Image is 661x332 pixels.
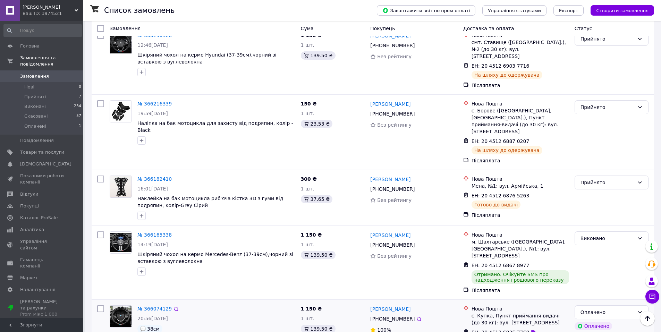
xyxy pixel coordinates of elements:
a: Фото товару [110,176,132,198]
span: 0 [79,84,81,90]
span: Скасовані [24,113,48,119]
div: [PHONE_NUMBER] [369,240,416,250]
span: 234 [74,103,81,110]
span: 16:01[DATE] [137,186,168,191]
img: Фото товару [110,33,132,54]
span: 12:46[DATE] [137,42,168,48]
span: ЕН: 20 4512 6867 8977 [472,263,529,268]
div: Прийнято [581,179,634,186]
span: 19:59[DATE] [137,111,168,116]
span: Показники роботи компанії [20,173,64,185]
div: Виконано [581,235,634,242]
span: ЕН: 20 4512 6887 0207 [472,138,529,144]
button: Завантажити звіт по пром-оплаті [377,5,475,16]
span: Cума [301,26,314,31]
button: Чат з покупцем [645,290,659,304]
a: № 366165338 [137,232,172,238]
div: смт. Ставище ([GEOGRAPHIC_DATA].), №2 (до 30 кг): вул. [STREET_ADDRESS] [472,39,569,60]
span: Каталог ProSale [20,215,58,221]
a: № 366216339 [137,101,172,107]
img: Фото товару [110,306,132,327]
div: 139.50 ₴ [301,51,336,60]
span: 20:56[DATE] [137,316,168,321]
a: [PERSON_NAME] [370,306,410,313]
a: Фото товару [110,231,132,254]
div: Післяплата [472,157,569,164]
span: Покупець [370,26,395,31]
div: [PHONE_NUMBER] [369,184,416,194]
span: Виконані [24,103,46,110]
span: Замовлення та повідомлення [20,55,83,67]
div: Післяплата [472,212,569,219]
span: Створити замовлення [596,8,649,13]
input: Пошук [3,24,82,37]
span: ЕН: 20 4512 6876 5263 [472,193,529,198]
a: Шкіряний чохол на кермо Hyundai (37-39см),чорний зі вставкою з вуглеволокна [137,52,277,65]
span: 300 ₴ [301,176,317,182]
span: Оплачені [24,123,46,129]
a: [PERSON_NAME] [370,176,410,183]
div: Прийнято [581,35,634,43]
span: 1 шт. [301,186,314,191]
span: Повідомлення [20,137,54,144]
span: Замовлення [20,73,49,79]
span: 1 [79,123,81,129]
span: Нові [24,84,34,90]
span: 38см [147,326,160,332]
span: Замовлення [110,26,141,31]
div: [PHONE_NUMBER] [369,41,416,50]
span: Головна [20,43,40,49]
span: Аналітика [20,227,44,233]
button: Управління статусами [482,5,546,16]
a: Шкіряний чохол на кермо Mercedes-Benz (37-39см),чорний зі вставкою з вуглеволокна [137,252,293,264]
span: Без рейтингу [377,253,412,259]
span: Alis Garage [23,4,75,10]
span: Експорт [559,8,578,13]
img: Фото товару [110,101,132,122]
div: Отримано. Очікуйте SMS про надходження грошового переказу [472,270,569,284]
div: Готово до видачі [472,201,521,209]
a: Створити замовлення [584,7,654,13]
span: Налаштування [20,287,56,293]
div: с. Купка, Пункт приймання-видачі (до 30 кг): вул. [STREET_ADDRESS] [472,312,569,326]
a: № 366182410 [137,176,172,182]
div: [PHONE_NUMBER] [369,314,416,324]
span: [DEMOGRAPHIC_DATA] [20,161,71,167]
div: На шляху до одержувача [472,71,542,79]
button: Створити замовлення [591,5,654,16]
div: Prom мікс 1 000 [20,311,64,317]
span: 1 150 ₴ [301,306,322,312]
span: 1 150 ₴ [301,232,322,238]
div: м. Шахтарське ([GEOGRAPHIC_DATA], [GEOGRAPHIC_DATA].), №1: вул. [STREET_ADDRESS] [472,238,569,259]
h1: Список замовлень [104,6,175,15]
div: Нова Пошта [472,305,569,312]
span: Статус [575,26,592,31]
a: № 366074129 [137,306,172,312]
div: с. Борове ([GEOGRAPHIC_DATA], [GEOGRAPHIC_DATA].), Пункт приймання-видачі (до 30 кг): вул. [STREE... [472,107,569,135]
span: 150 ₴ [301,101,317,107]
span: Доставка та оплата [463,26,514,31]
span: Без рейтингу [377,197,412,203]
a: Фото товару [110,305,132,327]
img: :speech_balloon: [140,326,146,332]
div: Нова Пошта [472,176,569,182]
span: Управління статусами [488,8,541,13]
a: [PERSON_NAME] [370,232,410,239]
div: Оплачено [581,308,634,316]
span: 1 шт. [301,42,314,48]
a: [PERSON_NAME] [370,101,410,108]
span: Покупці [20,203,39,209]
span: [PERSON_NAME] та рахунки [20,299,64,318]
span: Товари та послуги [20,149,64,155]
button: Наверх [640,311,655,326]
div: 37.65 ₴ [301,195,332,203]
a: Наліпка на бак мотоцикла для захисту від подряпин, колір -Black [137,120,293,133]
span: Прийняті [24,94,46,100]
div: Післяплата [472,287,569,294]
div: 139.50 ₴ [301,251,336,259]
span: Відгуки [20,191,38,197]
a: Наклейка на бак мотоцикла риб'яча кістка 3D з гуми від подряпин, колір-Grey Сірий [137,196,283,208]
